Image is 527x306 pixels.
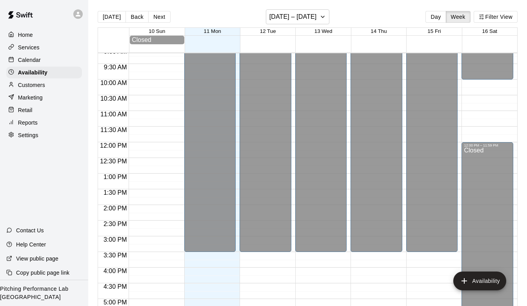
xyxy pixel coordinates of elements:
p: Reports [18,119,38,127]
a: Marketing [6,92,82,103]
a: Customers [6,79,82,91]
button: [DATE] [98,11,126,23]
div: Closed [132,36,182,43]
span: 12:30 PM [98,158,129,165]
button: 16 Sat [482,28,498,34]
p: View public page [16,255,58,263]
button: Next [148,11,170,23]
button: 15 Fri [427,28,441,34]
span: 9:30 AM [102,64,129,71]
p: Retail [18,106,33,114]
button: Day [425,11,446,23]
p: Home [18,31,33,39]
span: 12:00 PM [98,142,129,149]
p: Customers [18,81,45,89]
a: Retail [6,104,82,116]
button: add [453,272,506,290]
h6: [DATE] – [DATE] [269,11,317,22]
p: Contact Us [16,226,44,234]
span: 2:30 PM [102,221,129,227]
p: Settings [18,131,38,139]
p: Calendar [18,56,41,64]
button: Back [125,11,149,23]
span: 11:30 AM [98,127,129,133]
p: Services [18,43,40,51]
button: 14 Thu [371,28,387,34]
span: 11:00 AM [98,111,129,118]
a: Services [6,42,82,53]
span: 4:30 PM [102,283,129,290]
span: 5:00 PM [102,299,129,306]
p: Marketing [18,94,43,101]
button: 12 Tue [260,28,276,34]
button: 10 Sun [149,28,165,34]
span: 1:30 PM [102,189,129,196]
span: 10:30 AM [98,95,129,102]
a: Reports [6,117,82,129]
button: 11 Mon [204,28,221,34]
span: 1:00 PM [102,174,129,180]
p: Help Center [16,241,46,248]
button: Week [446,11,471,23]
button: 13 Wed [314,28,333,34]
span: 10:00 AM [98,80,129,86]
button: Filter View [474,11,518,23]
p: Copy public page link [16,269,69,277]
a: Home [6,29,82,41]
span: 2:00 PM [102,205,129,212]
span: 3:30 PM [102,252,129,259]
span: 4:00 PM [102,268,129,274]
p: Availability [18,69,47,76]
a: Availability [6,67,82,78]
div: 12:00 PM – 11:59 PM [464,143,511,147]
span: 3:00 PM [102,236,129,243]
a: Calendar [6,54,82,66]
button: [DATE] – [DATE] [266,9,330,24]
a: Settings [6,129,82,141]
